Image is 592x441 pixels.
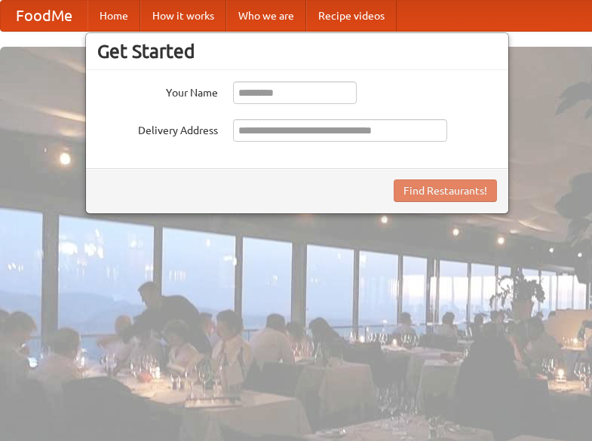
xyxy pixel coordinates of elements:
[97,40,497,63] h3: Get Started
[394,179,497,202] button: Find Restaurants!
[1,1,87,31] a: FoodMe
[97,119,218,138] label: Delivery Address
[140,1,226,31] a: How it works
[226,1,306,31] a: Who we are
[306,1,397,31] a: Recipe videos
[97,81,218,100] label: Your Name
[87,1,140,31] a: Home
